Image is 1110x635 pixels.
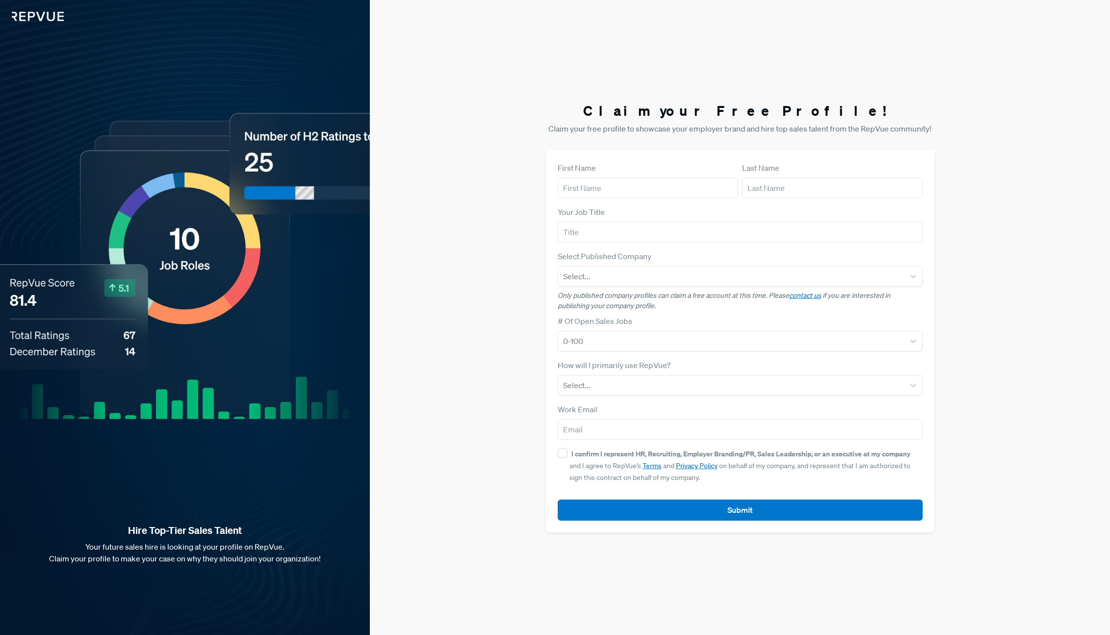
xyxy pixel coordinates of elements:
[558,162,596,174] label: First Name
[789,291,821,300] a: contact us
[571,449,910,458] strong: I confirm I represent HR, Recruiting, Employer Branding/PR, Sales Leadership, or an executive at ...
[558,315,632,327] label: # Of Open Sales Jobs
[569,450,910,482] span: and I agree to RepVue’s and on behalf of my company, and represent that I am authorized to sign t...
[558,206,605,218] label: Your Job Title
[16,524,354,537] strong: Hire Top-Tier Sales Talent
[643,461,662,470] a: Terms
[546,123,934,134] p: Claim your free profile to showcase your employer brand and hire top sales talent from the RepVue...
[558,250,651,262] label: Select Published Company
[546,103,934,119] h3: Claim your Free Profile!
[558,359,671,371] label: How will I primarily use RepVue?
[16,541,354,564] p: Your future sales hire is looking at your profile on RepVue. Claim your profile to make your case...
[558,222,923,242] input: Title
[558,291,923,311] p: Only published company profiles can claim a free account at this time. Please if you are interest...
[558,403,597,415] label: Work Email
[558,178,738,198] input: First Name
[742,162,779,174] label: Last Name
[558,500,923,521] button: Submit
[676,461,718,470] a: Privacy Policy
[558,419,923,440] input: Email
[742,178,923,198] input: Last Name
